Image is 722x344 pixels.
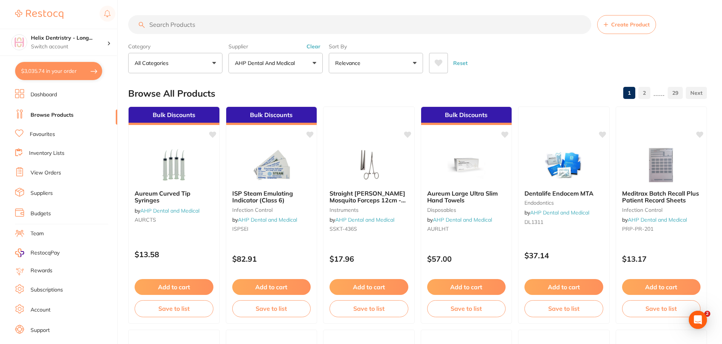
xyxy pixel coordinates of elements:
[128,88,215,99] h2: Browse All Products
[232,216,297,223] span: by
[232,300,311,317] button: Save to list
[329,43,423,50] label: Sort By
[29,150,64,157] a: Inventory Lists
[228,53,323,73] button: AHP Dental and Medical
[622,216,687,223] span: by
[689,311,707,329] div: Open Intercom Messenger
[232,225,248,232] span: ISPSEI
[329,53,423,73] button: Relevance
[232,279,311,295] button: Add to cart
[31,286,63,294] a: Subscriptions
[232,190,293,204] span: ISP Steam Emulating Indicator (Class 6)
[330,190,408,204] b: Straight Halstead Mosquito Forceps 12cm - SSKT436S
[344,146,393,184] img: Straight Halstead Mosquito Forceps 12cm - SSKT436S
[330,255,408,263] p: $17.96
[611,22,650,28] span: Create Product
[597,15,656,34] button: Create Product
[128,43,222,50] label: Category
[622,225,653,232] span: PRP-PR-201
[637,146,686,184] img: Meditrax Batch Recall Plus Patient Record Sheets
[427,300,506,317] button: Save to list
[623,85,635,100] a: 1
[524,219,543,225] span: DL1311
[539,146,588,184] img: Dentalife Endocem MTA
[232,255,311,263] p: $82.91
[628,216,687,223] a: AHP Dental and Medical
[653,89,665,97] p: ......
[524,190,603,197] b: Dentalife Endocem MTA
[31,111,74,119] a: Browse Products
[135,250,213,259] p: $13.58
[135,59,172,67] p: All Categories
[622,279,701,295] button: Add to cart
[31,327,50,334] a: Support
[524,251,603,260] p: $37.14
[330,216,394,223] span: by
[238,216,297,223] a: AHP Dental and Medical
[135,300,213,317] button: Save to list
[668,85,683,100] a: 29
[330,190,406,211] span: Straight [PERSON_NAME] Mosquito Forceps 12cm - SSKT436S
[135,216,156,223] span: AURCTS
[135,190,213,204] b: Aureum Curved Tip Syringes
[524,209,589,216] span: by
[704,311,710,317] span: 2
[235,59,298,67] p: AHP Dental and Medical
[129,107,219,125] div: Bulk Discounts
[427,190,506,204] b: Aureum Large Ultra Slim Hand Towels
[31,249,60,257] span: RestocqPay
[232,190,311,204] b: ISP Steam Emulating Indicator (Class 6)
[335,216,394,223] a: AHP Dental and Medical
[31,91,57,99] a: Dashboard
[330,225,357,232] span: SSKT-436S
[232,207,311,213] small: infection control
[128,53,222,73] button: All Categories
[427,279,506,295] button: Add to cart
[15,62,102,80] button: $3,035.74 in your order
[140,207,199,214] a: AHP Dental and Medical
[622,255,701,263] p: $13.17
[135,190,190,204] span: Aureum Curved Tip Syringes
[427,255,506,263] p: $57.00
[135,279,213,295] button: Add to cart
[31,43,107,51] p: Switch account
[330,207,408,213] small: instruments
[149,146,198,184] img: Aureum Curved Tip Syringes
[622,190,699,204] span: Meditrax Batch Recall Plus Patient Record Sheets
[524,200,603,206] small: endodontics
[524,190,593,197] span: Dentalife Endocem MTA
[135,207,199,214] span: by
[30,131,55,138] a: Favourites
[451,53,470,73] button: Reset
[427,207,506,213] small: disposables
[228,43,323,50] label: Supplier
[15,10,63,19] img: Restocq Logo
[12,35,27,50] img: Helix Dentristry - Long Jetty
[15,6,63,23] a: Restocq Logo
[128,15,591,34] input: Search Products
[15,248,60,257] a: RestocqPay
[442,146,491,184] img: Aureum Large Ultra Slim Hand Towels
[330,300,408,317] button: Save to list
[15,248,24,257] img: RestocqPay
[31,210,51,218] a: Budgets
[427,225,449,232] span: AURLHT
[622,300,701,317] button: Save to list
[247,146,296,184] img: ISP Steam Emulating Indicator (Class 6)
[427,216,492,223] span: by
[226,107,317,125] div: Bulk Discounts
[427,190,498,204] span: Aureum Large Ultra Slim Hand Towels
[638,85,650,100] a: 2
[524,279,603,295] button: Add to cart
[524,300,603,317] button: Save to list
[421,107,512,125] div: Bulk Discounts
[31,34,107,42] h4: Helix Dentristry - Long Jetty
[31,306,51,314] a: Account
[330,279,408,295] button: Add to cart
[31,190,53,197] a: Suppliers
[31,267,52,275] a: Rewards
[433,216,492,223] a: AHP Dental and Medical
[31,230,44,238] a: Team
[335,59,363,67] p: Relevance
[304,43,323,50] button: Clear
